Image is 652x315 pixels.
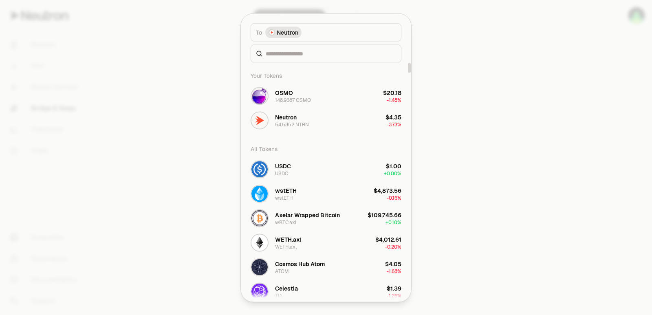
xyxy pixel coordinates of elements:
button: ATOM LogoCosmos Hub AtomATOM$4.05-1.68% [246,255,406,279]
div: wstETH [275,194,293,201]
div: $1.00 [386,162,401,170]
button: WETH.axl LogoWETH.axlWETH.axl$4,012.61-0.20% [246,230,406,255]
div: Cosmos Hub Atom [275,260,325,268]
div: $1.39 [387,284,401,292]
div: $20.18 [383,88,401,97]
div: 148.9687 OSMO [275,97,311,103]
img: wBTC.axl Logo [251,210,268,226]
button: OSMO LogoOSMO148.9687 OSMO$20.18-1.48% [246,84,406,108]
div: OSMO [275,88,293,97]
img: USDC Logo [251,161,268,177]
div: ATOM [275,268,289,274]
div: wstETH [275,186,297,194]
div: Neutron [275,113,297,121]
div: 54.5852 NTRN [275,121,309,128]
span: -3.73% [387,121,401,128]
button: USDC LogoUSDCUSDC$1.00+0.00% [246,157,406,181]
img: NTRN Logo [251,112,268,128]
img: ATOM Logo [251,259,268,275]
div: All Tokens [246,141,406,157]
div: Axelar Wrapped Bitcoin [275,211,340,219]
span: -1.48% [387,97,401,103]
span: -1.68% [387,268,401,274]
button: NTRN LogoNeutron54.5852 NTRN$4.35-3.73% [246,108,406,132]
div: wBTC.axl [275,219,296,225]
div: WETH.axl [275,235,301,243]
div: WETH.axl [275,243,297,250]
div: USDC [275,170,288,176]
button: wstETH LogowstETHwstETH$4,873.56-0.16% [246,181,406,206]
div: $4.05 [385,260,401,268]
img: OSMO Logo [251,88,268,104]
div: Celestia [275,284,298,292]
span: Neutron [277,28,298,36]
span: + 0.10% [385,219,401,225]
div: TIA [275,292,282,299]
button: wBTC.axl LogoAxelar Wrapped BitcoinwBTC.axl$109,745.66+0.10% [246,206,406,230]
img: wstETH Logo [251,185,268,202]
div: Your Tokens [246,67,406,84]
span: -0.20% [385,243,401,250]
button: TIA LogoCelestiaTIA$1.39-1.26% [246,279,406,304]
div: $4,873.56 [374,186,401,194]
div: $4,012.61 [375,235,401,243]
span: -0.16% [387,194,401,201]
span: + 0.00% [384,170,401,176]
span: -1.26% [387,292,401,299]
span: To [256,28,262,36]
img: TIA Logo [251,283,268,300]
div: USDC [275,162,291,170]
div: $109,745.66 [368,211,401,219]
img: Neutron Logo [269,30,274,35]
img: WETH.axl Logo [251,234,268,251]
button: ToNeutron LogoNeutron [251,23,401,41]
div: $4.35 [385,113,401,121]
